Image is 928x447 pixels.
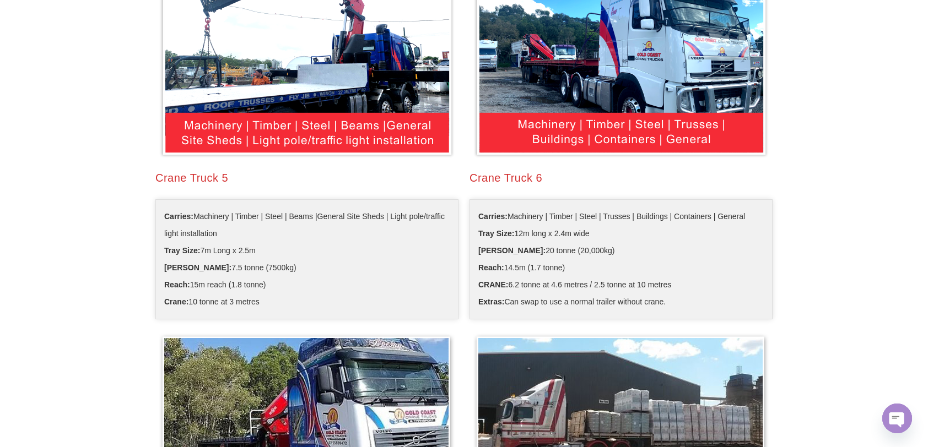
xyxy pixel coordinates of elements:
b: Crane: [164,297,188,306]
span: Can swap to use a normal trailer without crane. [478,293,666,310]
span: 14.5m (1.7 tonne) [478,259,565,276]
span: 6.2 tonne at 4.6 metres / 2.5 tonne at 10 metres [478,276,671,293]
span: 20 tonne (20,000kg) [478,242,614,259]
span: 12m long x 2.4m wide [478,225,590,242]
b: [PERSON_NAME]: [164,263,231,272]
span: 15m reach (1.8 tonne) [164,276,266,293]
b: Reach: [164,280,190,289]
span: 10 tonne at 3 metres [164,293,260,310]
span: 7.5 tonne (7500kg) [164,259,296,276]
b: Reach: [478,263,504,272]
b: Tray Size: [164,246,200,255]
b: Extras: [478,297,504,306]
b: [PERSON_NAME]: [478,246,546,255]
span: 7m Long x 2.5m [164,242,256,259]
b: Carries: [164,212,193,221]
b: Tray Size: [478,229,514,238]
b: Carries: [478,212,508,221]
span: Machinery | Timber | Steel | Trusses | Buildings | Containers | General [478,208,745,225]
div: Crane Truck 6 [470,170,773,186]
div: Crane Truck 5 [155,170,458,186]
span: Machinery | Timber | Steel | Beams |General Site Sheds | Light pole/traffic light installation [164,208,450,242]
b: CRANE: [478,280,508,289]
